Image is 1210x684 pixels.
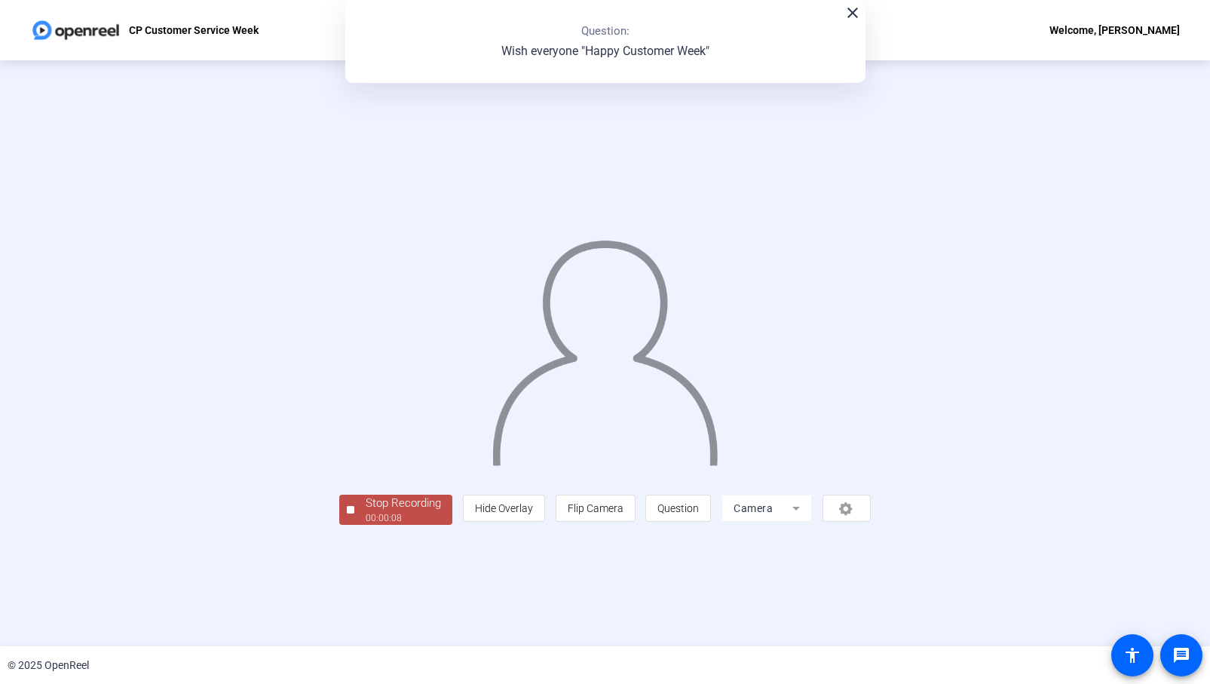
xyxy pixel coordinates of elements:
span: Question [657,502,699,514]
div: © 2025 OpenReel [8,658,89,673]
span: Flip Camera [568,502,623,514]
img: overlay [490,226,720,465]
p: Wish everyone "Happy Customer Week" [501,42,709,60]
button: Stop Recording00:00:08 [339,495,452,526]
button: Flip Camera [556,495,636,522]
span: Hide Overlay [475,502,533,514]
p: CP Customer Service Week [129,21,259,39]
mat-icon: close [844,4,862,22]
button: Hide Overlay [463,495,545,522]
mat-icon: accessibility [1123,646,1141,664]
div: Stop Recording [366,495,441,512]
button: Question [645,495,711,522]
div: Welcome, [PERSON_NAME] [1049,21,1180,39]
div: 00:00:08 [366,511,441,525]
mat-icon: message [1172,646,1190,664]
img: OpenReel logo [30,15,121,45]
p: Question: [581,23,630,40]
